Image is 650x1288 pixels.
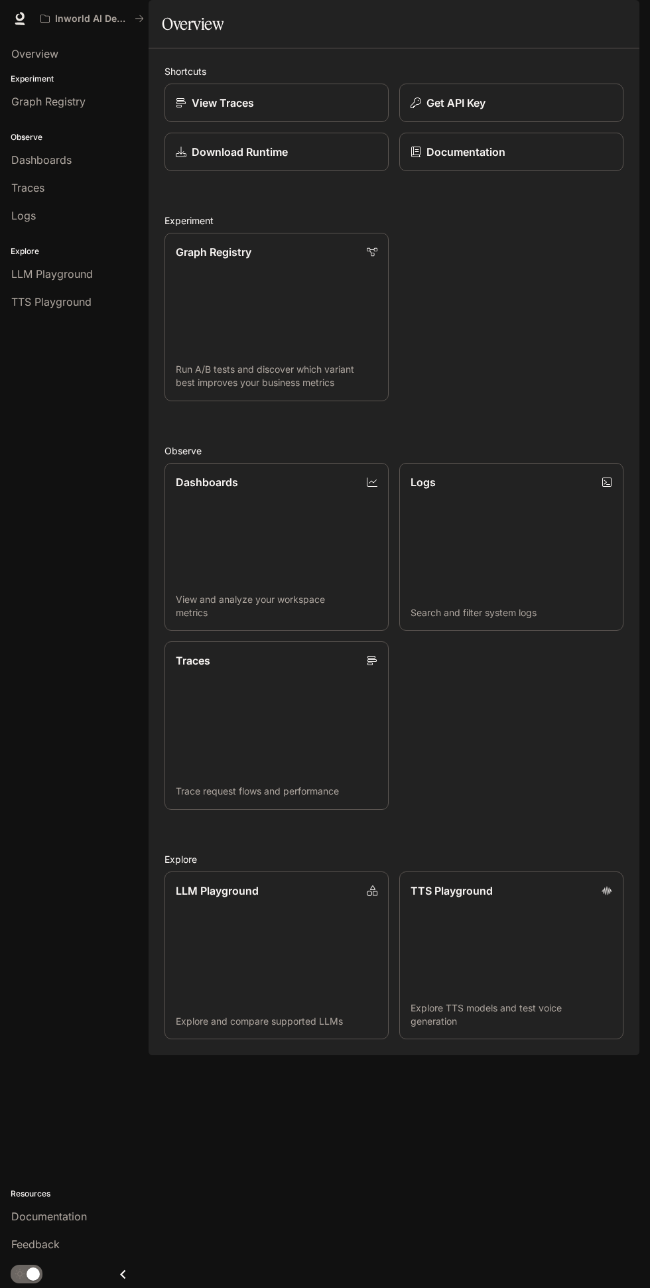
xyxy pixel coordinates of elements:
h2: Explore [164,852,623,866]
p: View Traces [192,95,254,111]
p: Documentation [426,144,505,160]
a: Documentation [399,133,623,171]
button: Get API Key [399,84,623,122]
p: View and analyze your workspace metrics [176,593,377,619]
p: Inworld AI Demos [55,13,129,25]
a: TracesTrace request flows and performance [164,641,389,810]
h2: Shortcuts [164,64,623,78]
p: LLM Playground [176,883,259,899]
p: Traces [176,653,210,669]
p: Logs [411,474,436,490]
a: LogsSearch and filter system logs [399,463,623,631]
h2: Experiment [164,214,623,227]
p: TTS Playground [411,883,493,899]
button: All workspaces [34,5,150,32]
p: Search and filter system logs [411,606,612,619]
p: Trace request flows and performance [176,785,377,798]
a: View Traces [164,84,389,122]
p: Dashboards [176,474,238,490]
p: Explore and compare supported LLMs [176,1015,377,1028]
p: Get API Key [426,95,486,111]
a: LLM PlaygroundExplore and compare supported LLMs [164,871,389,1040]
h1: Overview [162,11,224,37]
a: DashboardsView and analyze your workspace metrics [164,463,389,631]
a: TTS PlaygroundExplore TTS models and test voice generation [399,871,623,1040]
p: Download Runtime [192,144,288,160]
p: Graph Registry [176,244,251,260]
a: Download Runtime [164,133,389,171]
a: Graph RegistryRun A/B tests and discover which variant best improves your business metrics [164,233,389,401]
h2: Observe [164,444,623,458]
p: Explore TTS models and test voice generation [411,1001,612,1028]
p: Run A/B tests and discover which variant best improves your business metrics [176,363,377,389]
